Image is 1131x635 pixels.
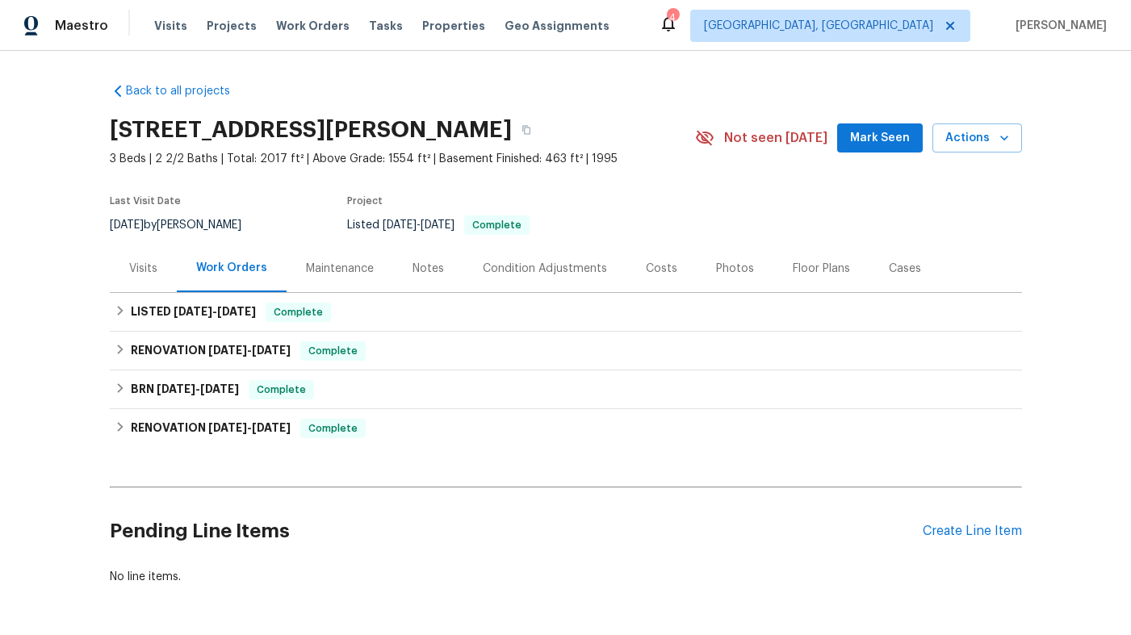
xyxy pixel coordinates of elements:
span: [DATE] [174,306,212,317]
span: Actions [945,128,1009,148]
span: [DATE] [208,422,247,433]
span: Mark Seen [850,128,910,148]
span: Last Visit Date [110,196,181,206]
span: - [208,422,291,433]
span: Tasks [369,20,403,31]
span: Work Orders [276,18,350,34]
div: RENOVATION [DATE]-[DATE]Complete [110,409,1022,448]
button: Copy Address [512,115,541,144]
span: - [157,383,239,395]
div: Work Orders [196,260,267,276]
span: Complete [267,304,329,320]
button: Mark Seen [837,123,923,153]
span: [DATE] [200,383,239,395]
button: Actions [932,123,1022,153]
span: [DATE] [252,345,291,356]
a: Back to all projects [110,83,265,99]
span: [DATE] [157,383,195,395]
h6: LISTED [131,303,256,322]
h6: RENOVATION [131,419,291,438]
div: No line items. [110,569,1022,585]
span: [DATE] [208,345,247,356]
span: Listed [347,219,530,231]
div: by [PERSON_NAME] [110,215,261,235]
div: BRN [DATE]-[DATE]Complete [110,370,1022,409]
h2: [STREET_ADDRESS][PERSON_NAME] [110,122,512,138]
div: Maintenance [306,261,374,277]
span: [DATE] [252,422,291,433]
div: Cases [889,261,921,277]
span: Geo Assignments [505,18,609,34]
div: Notes [413,261,444,277]
div: 4 [667,10,678,26]
span: Maestro [55,18,108,34]
div: Condition Adjustments [483,261,607,277]
span: - [208,345,291,356]
span: [GEOGRAPHIC_DATA], [GEOGRAPHIC_DATA] [704,18,933,34]
span: 3 Beds | 2 2/2 Baths | Total: 2017 ft² | Above Grade: 1554 ft² | Basement Finished: 463 ft² | 1995 [110,151,695,167]
div: LISTED [DATE]-[DATE]Complete [110,293,1022,332]
span: Visits [154,18,187,34]
span: Complete [250,382,312,398]
span: - [383,219,454,231]
span: [DATE] [110,219,144,231]
span: Complete [302,420,364,437]
span: [DATE] [421,219,454,231]
span: Properties [422,18,485,34]
div: RENOVATION [DATE]-[DATE]Complete [110,332,1022,370]
span: [DATE] [217,306,256,317]
h6: BRN [131,380,239,399]
span: Complete [302,343,364,359]
span: Projects [207,18,257,34]
span: [PERSON_NAME] [1009,18,1107,34]
div: Photos [716,261,754,277]
span: Project [347,196,383,206]
div: Floor Plans [793,261,850,277]
span: - [174,306,256,317]
div: Costs [646,261,677,277]
span: [DATE] [383,219,417,231]
h6: RENOVATION [131,341,291,361]
div: Create Line Item [923,524,1022,539]
span: Complete [466,220,528,230]
div: Visits [129,261,157,277]
span: Not seen [DATE] [724,130,827,146]
h2: Pending Line Items [110,494,923,569]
